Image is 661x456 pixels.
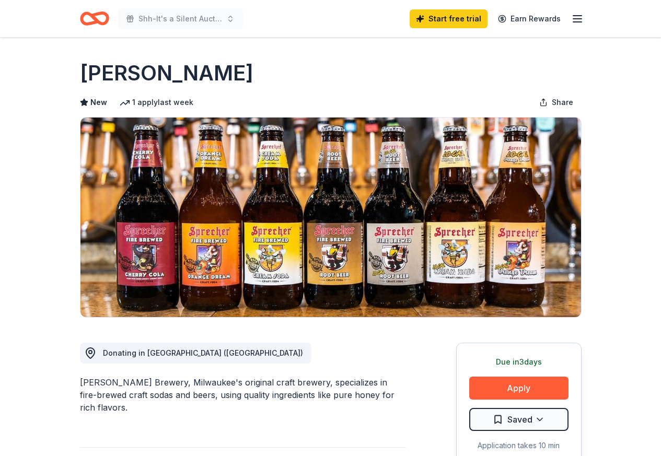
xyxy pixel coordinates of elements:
[469,408,569,431] button: Saved
[90,96,107,109] span: New
[80,6,109,31] a: Home
[507,413,532,426] span: Saved
[120,96,193,109] div: 1 apply last week
[410,9,488,28] a: Start free trial
[469,439,569,452] div: Application takes 10 min
[118,8,243,29] button: Shh-It's a Silent Auction
[469,377,569,400] button: Apply
[531,92,582,113] button: Share
[80,59,253,88] h1: [PERSON_NAME]
[80,118,581,317] img: Image for Sprecher
[469,356,569,368] div: Due in 3 days
[552,96,573,109] span: Share
[138,13,222,25] span: Shh-It's a Silent Auction
[103,348,303,357] span: Donating in [GEOGRAPHIC_DATA] ([GEOGRAPHIC_DATA])
[80,376,406,414] div: [PERSON_NAME] Brewery, Milwaukee's original craft brewery, specializes in fire-brewed craft sodas...
[492,9,567,28] a: Earn Rewards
